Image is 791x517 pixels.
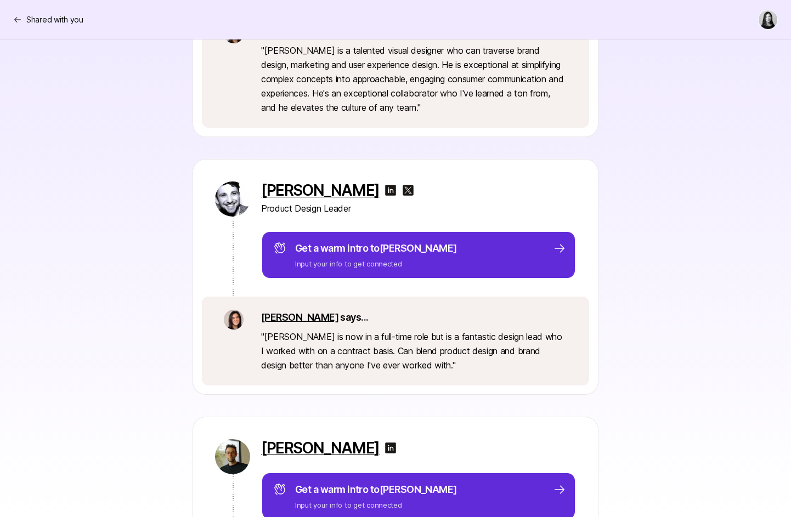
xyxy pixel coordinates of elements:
[261,329,567,372] p: " [PERSON_NAME] is now in a full-time role but is a fantastic design lead who I worked with on a ...
[261,310,567,325] p: says...
[759,10,777,29] img: Stacy La
[295,258,457,269] p: Input your info to get connected
[215,439,250,474] img: f0936900_d56c_467f_af31_1b3fd38f9a79.jpg
[261,181,380,199] a: [PERSON_NAME]
[295,499,457,510] p: Input your info to get connected
[224,310,244,329] img: 71d7b91d_d7cb_43b4_a7ea_a9b2f2cc6e03.jpg
[261,311,338,323] a: [PERSON_NAME]
[370,484,457,495] span: to [PERSON_NAME]
[295,482,457,497] p: Get a warm intro
[261,43,567,115] p: " [PERSON_NAME] is a talented visual designer who can traverse brand design, marketing and user e...
[384,184,397,197] img: linkedin-logo
[261,201,576,215] p: Product Design Leader
[215,181,250,217] img: cb78c427_e054_49d1_b059_7fa387992f56.jpg
[402,184,415,197] img: x-logo
[261,439,380,457] a: [PERSON_NAME]
[758,10,778,30] button: Stacy La
[295,241,457,256] p: Get a warm intro
[26,13,83,26] p: Shared with you
[370,242,457,254] span: to [PERSON_NAME]
[384,441,397,454] img: linkedin-logo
